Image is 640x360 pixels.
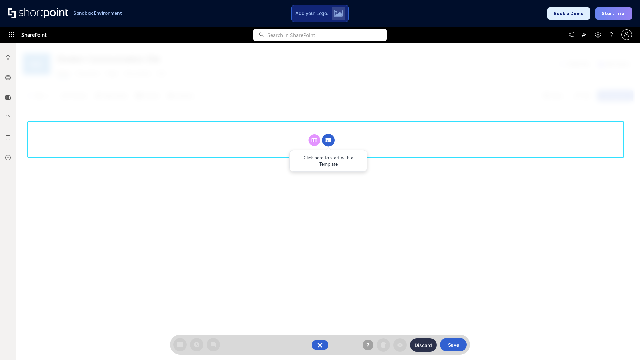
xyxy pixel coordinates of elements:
[547,7,590,20] button: Book a Demo
[334,10,343,17] img: Upload logo
[607,328,640,360] iframe: Chat Widget
[73,11,122,15] h1: Sandbox Environment
[595,7,632,20] button: Start Trial
[267,29,387,41] input: Search in SharePoint
[410,338,437,352] button: Discard
[21,27,46,43] span: SharePoint
[295,10,328,16] span: Add your Logo:
[440,338,467,351] button: Save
